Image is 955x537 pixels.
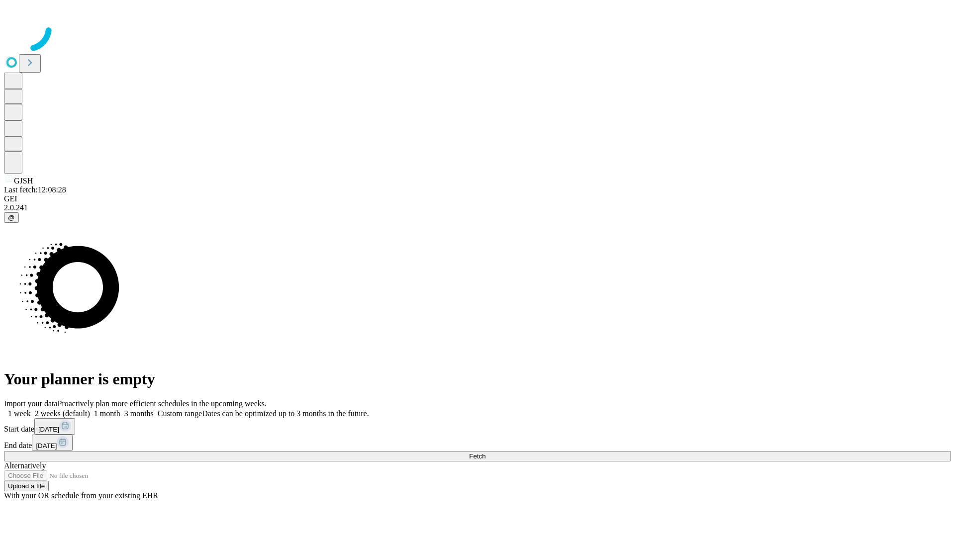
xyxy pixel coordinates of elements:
[36,442,57,449] span: [DATE]
[4,461,46,470] span: Alternatively
[469,452,485,460] span: Fetch
[4,185,66,194] span: Last fetch: 12:08:28
[124,409,154,418] span: 3 months
[94,409,120,418] span: 1 month
[202,409,369,418] span: Dates can be optimized up to 3 months in the future.
[4,451,951,461] button: Fetch
[14,177,33,185] span: GJSH
[4,203,951,212] div: 2.0.241
[4,481,49,491] button: Upload a file
[38,426,59,433] span: [DATE]
[8,409,31,418] span: 1 week
[4,194,951,203] div: GEI
[4,491,158,500] span: With your OR schedule from your existing EHR
[35,409,90,418] span: 2 weeks (default)
[58,399,267,408] span: Proactively plan more efficient schedules in the upcoming weeks.
[34,418,75,435] button: [DATE]
[32,435,73,451] button: [DATE]
[158,409,202,418] span: Custom range
[4,418,951,435] div: Start date
[4,435,951,451] div: End date
[4,370,951,388] h1: Your planner is empty
[4,399,58,408] span: Import your data
[4,212,19,223] button: @
[8,214,15,221] span: @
